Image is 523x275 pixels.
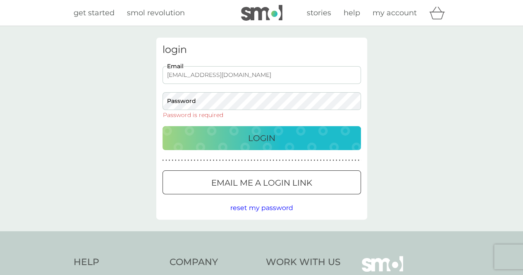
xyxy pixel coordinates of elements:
p: ● [206,158,208,163]
div: Password is required [162,112,224,118]
p: ● [332,158,334,163]
p: ● [266,158,268,163]
a: help [344,7,360,19]
p: ● [351,158,353,163]
p: ● [263,158,265,163]
p: ● [229,158,230,163]
p: ● [169,158,170,163]
p: ● [285,158,287,163]
p: ● [304,158,306,163]
p: ● [260,158,262,163]
p: ● [197,158,198,163]
p: ● [291,158,293,163]
p: ● [295,158,296,163]
p: ● [289,158,290,163]
p: ● [213,158,215,163]
p: ● [355,158,356,163]
p: ● [235,158,236,163]
p: ● [345,158,347,163]
a: get started [74,7,115,19]
p: ● [301,158,303,163]
img: smol [241,5,282,21]
p: ● [219,158,221,163]
p: ● [232,158,233,163]
p: ● [225,158,227,163]
p: ● [314,158,315,163]
p: Login [248,132,275,145]
p: ● [317,158,318,163]
p: ● [358,158,359,163]
span: get started [74,8,115,17]
p: ● [203,158,205,163]
h4: Help [74,256,162,269]
p: ● [276,158,277,163]
div: basket [429,5,450,21]
p: ● [298,158,299,163]
p: ● [330,158,331,163]
span: smol revolution [127,8,185,17]
span: reset my password [230,204,293,212]
h3: login [162,44,361,56]
p: ● [320,158,322,163]
p: ● [326,158,328,163]
p: ● [254,158,256,163]
span: stories [307,8,331,17]
p: ● [172,158,173,163]
p: ● [279,158,281,163]
p: ● [188,158,189,163]
p: ● [178,158,180,163]
h4: Company [170,256,258,269]
a: my account [373,7,417,19]
p: ● [339,158,341,163]
p: ● [222,158,224,163]
p: ● [307,158,309,163]
span: help [344,8,360,17]
button: reset my password [230,203,293,213]
p: ● [216,158,217,163]
p: ● [310,158,312,163]
p: ● [247,158,249,163]
p: ● [184,158,186,163]
p: ● [241,158,243,163]
p: ● [210,158,211,163]
a: stories [307,7,331,19]
button: Login [162,126,361,150]
p: ● [244,158,246,163]
p: ● [342,158,344,163]
p: ● [348,158,350,163]
p: ● [238,158,240,163]
p: ● [175,158,177,163]
p: ● [165,158,167,163]
p: Email me a login link [211,176,312,189]
p: ● [323,158,325,163]
p: ● [282,158,284,163]
h4: Work With Us [266,256,341,269]
button: Email me a login link [162,170,361,194]
p: ● [181,158,183,163]
p: ● [257,158,258,163]
p: ● [162,158,164,163]
p: ● [251,158,252,163]
p: ● [191,158,192,163]
p: ● [194,158,196,163]
p: ● [272,158,274,163]
p: ● [200,158,202,163]
p: ● [336,158,337,163]
p: ● [270,158,271,163]
span: my account [373,8,417,17]
a: smol revolution [127,7,185,19]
